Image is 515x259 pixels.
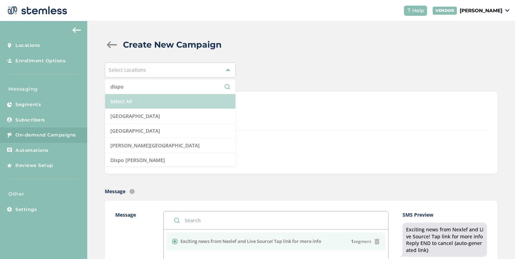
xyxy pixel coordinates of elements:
span: Settings [15,206,37,213]
label: SMS Preview [403,211,487,218]
div: VENDOR [433,7,457,15]
span: Help [412,7,424,14]
span: Locations [15,42,40,49]
img: icon_down-arrow-small-66adaf34.svg [505,9,509,12]
img: logo-dark-0685b13c.svg [6,3,67,17]
img: glitter-stars-b7820f95.gif [59,159,73,173]
span: On-demand Campaigns [15,132,76,139]
li: Dispo [PERSON_NAME] [105,153,235,168]
li: [GEOGRAPHIC_DATA] [105,109,235,124]
label: Exciting news from Nexlef and Live Source! Tap link for more info [180,238,321,245]
span: Select Locations [109,66,146,73]
li: [GEOGRAPHIC_DATA] [105,124,235,138]
strong: 1 [351,238,353,244]
label: Message [105,188,125,195]
span: Reviews Setup [15,162,53,169]
img: icon-info-236977d2.svg [130,189,135,194]
li: [PERSON_NAME][GEOGRAPHIC_DATA] [105,138,235,153]
span: Subscribers [15,117,45,124]
span: Enrollment Options [15,57,66,64]
img: icon-arrow-back-accent-c549486e.svg [73,27,81,33]
img: icon-help-white-03924b79.svg [407,8,411,13]
div: Exciting news from Nexlef and Live Source! Tap link for more info Reply END to cancel {auto-gener... [406,226,483,253]
input: Search [164,211,388,229]
span: segment [351,238,371,245]
span: Segments [15,101,41,108]
p: [PERSON_NAME] [460,7,502,14]
input: Search [110,83,230,90]
span: Automations [15,147,49,154]
li: Select All [105,94,235,109]
h2: Create New Campaign [123,38,222,51]
iframe: Chat Widget [480,225,515,259]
